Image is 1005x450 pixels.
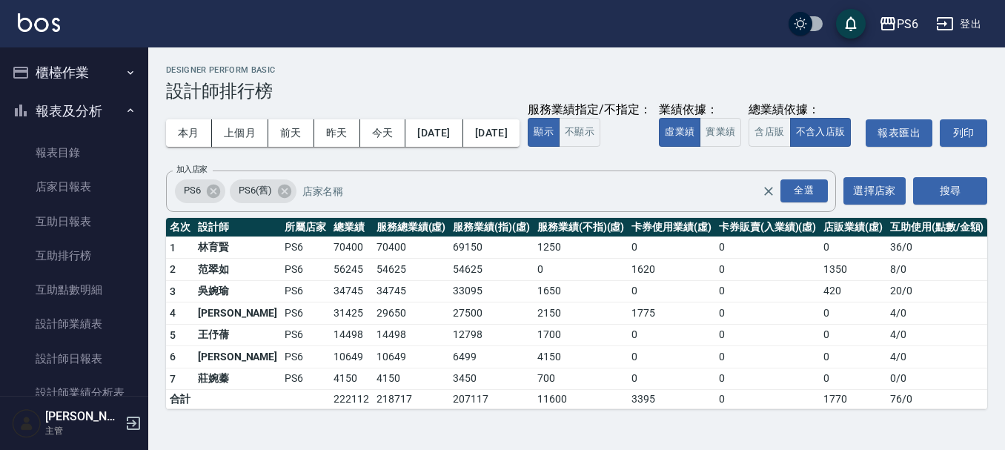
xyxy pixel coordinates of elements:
[194,368,281,390] td: 莊婉蓁
[628,218,715,237] th: 卡券使用業績(虛)
[700,118,741,147] button: 實業績
[930,10,987,38] button: 登出
[715,280,820,302] td: 0
[528,118,560,147] button: 顯示
[715,218,820,237] th: 卡券販賣(入業績)(虛)
[281,280,330,302] td: PS6
[820,390,886,409] td: 1770
[866,119,932,147] button: 報表匯出
[715,259,820,281] td: 0
[820,280,886,302] td: 420
[6,170,142,204] a: 店家日報表
[330,368,373,390] td: 4150
[281,302,330,325] td: PS6
[373,324,450,346] td: 14498
[628,280,715,302] td: 0
[175,179,225,203] div: PS6
[820,302,886,325] td: 0
[449,368,534,390] td: 3450
[534,346,628,368] td: 4150
[449,236,534,259] td: 69150
[281,324,330,346] td: PS6
[628,390,715,409] td: 3395
[166,218,987,410] table: a dense table
[820,368,886,390] td: 0
[628,324,715,346] td: 0
[166,81,987,102] h3: 設計師排行榜
[281,346,330,368] td: PS6
[314,119,360,147] button: 昨天
[194,346,281,368] td: [PERSON_NAME]
[194,218,281,237] th: 設計師
[534,236,628,259] td: 1250
[170,373,176,385] span: 7
[886,368,987,390] td: 0 / 0
[194,324,281,346] td: 王伃蒨
[836,9,866,39] button: save
[170,263,176,275] span: 2
[790,118,852,147] button: 不含入店販
[166,65,987,75] h2: Designer Perform Basic
[534,368,628,390] td: 700
[749,118,790,147] button: 含店販
[18,13,60,32] img: Logo
[170,307,176,319] span: 4
[873,9,924,39] button: PS6
[886,259,987,281] td: 8 / 0
[780,179,828,202] div: 全選
[230,183,281,198] span: PS6(舊)
[6,307,142,341] a: 設計師業績表
[6,92,142,130] button: 報表及分析
[176,164,208,175] label: 加入店家
[170,329,176,341] span: 5
[230,179,296,203] div: PS6(舊)
[405,119,462,147] button: [DATE]
[330,236,373,259] td: 70400
[45,409,121,424] h5: [PERSON_NAME]
[913,177,987,205] button: 搜尋
[170,351,176,363] span: 6
[449,346,534,368] td: 6499
[715,346,820,368] td: 0
[194,302,281,325] td: [PERSON_NAME]
[449,302,534,325] td: 27500
[330,346,373,368] td: 10649
[330,302,373,325] td: 31425
[715,236,820,259] td: 0
[6,342,142,376] a: 設計師日報表
[281,218,330,237] th: 所屬店家
[194,259,281,281] td: 范翠如
[449,324,534,346] td: 12798
[628,302,715,325] td: 1775
[449,218,534,237] th: 服務業績(指)(虛)
[534,324,628,346] td: 1700
[373,218,450,237] th: 服務總業績(虛)
[534,302,628,325] td: 2150
[373,259,450,281] td: 54625
[534,259,628,281] td: 0
[330,259,373,281] td: 56245
[886,346,987,368] td: 4 / 0
[534,390,628,409] td: 11600
[373,280,450,302] td: 34745
[628,236,715,259] td: 0
[897,15,918,33] div: PS6
[373,390,450,409] td: 218717
[6,239,142,273] a: 互助排行榜
[330,280,373,302] td: 34745
[820,346,886,368] td: 0
[166,390,194,409] td: 合計
[330,218,373,237] th: 總業績
[886,324,987,346] td: 4 / 0
[6,273,142,307] a: 互助點數明細
[6,53,142,92] button: 櫃檯作業
[715,302,820,325] td: 0
[373,302,450,325] td: 29650
[886,390,987,409] td: 76 / 0
[886,302,987,325] td: 4 / 0
[212,119,268,147] button: 上個月
[194,280,281,302] td: 吳婉瑜
[534,280,628,302] td: 1650
[559,118,600,147] button: 不顯示
[170,242,176,254] span: 1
